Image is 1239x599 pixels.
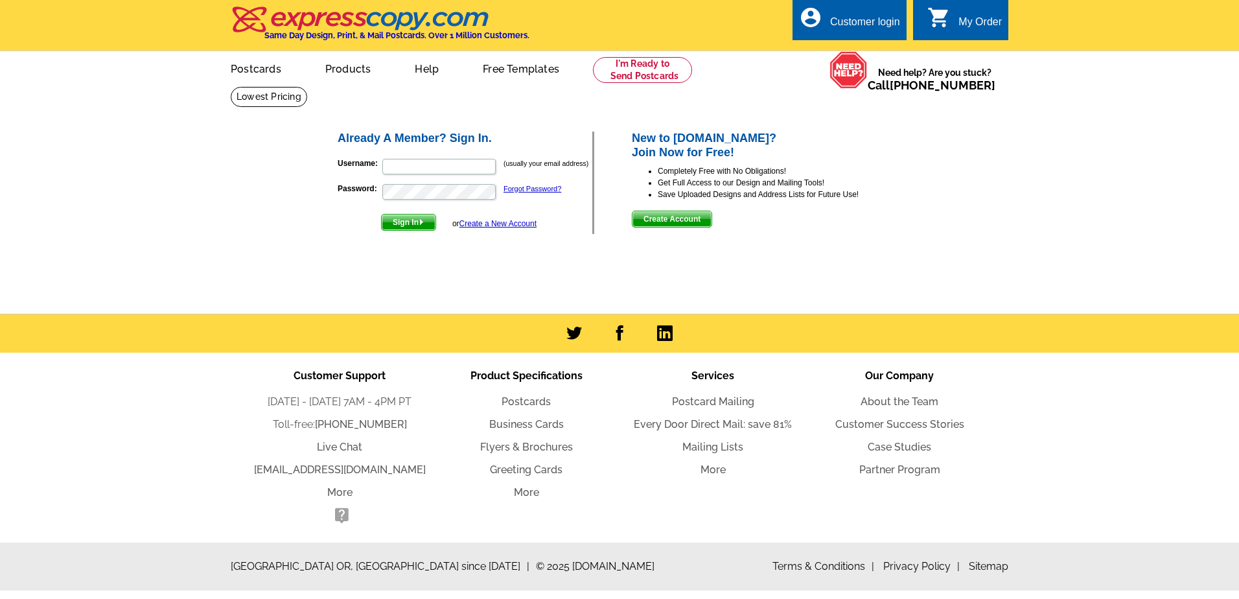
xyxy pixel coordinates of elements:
label: Password: [338,183,381,194]
a: Sitemap [969,560,1008,572]
li: Get Full Access to our Design and Mailing Tools! [658,177,903,189]
a: Case Studies [868,441,931,453]
span: Our Company [865,370,934,382]
a: Products [305,53,392,83]
a: About the Team [861,395,938,408]
div: My Order [958,16,1002,34]
a: Every Door Direct Mail: save 81% [634,418,792,430]
a: [EMAIL_ADDRESS][DOMAIN_NAME] [254,464,426,476]
a: [PHONE_NUMBER] [890,78,995,92]
a: Postcards [210,53,302,83]
button: Create Account [632,211,712,228]
a: account_circle Customer login [799,14,900,30]
h4: Same Day Design, Print, & Mail Postcards. Over 1 Million Customers. [264,30,529,40]
a: [PHONE_NUMBER] [315,418,407,430]
li: [DATE] - [DATE] 7AM - 4PM PT [246,394,433,410]
a: Customer Success Stories [835,418,964,430]
span: Create Account [632,211,712,227]
a: Live Chat [317,441,362,453]
a: Mailing Lists [682,441,743,453]
i: shopping_cart [927,6,951,29]
a: Greeting Cards [490,464,562,476]
span: © 2025 [DOMAIN_NAME] [536,559,654,574]
li: Toll-free: [246,417,433,432]
h2: New to [DOMAIN_NAME]? Join Now for Free! [632,132,903,159]
span: [GEOGRAPHIC_DATA] OR, [GEOGRAPHIC_DATA] since [DATE] [231,559,529,574]
a: More [327,486,353,499]
a: Partner Program [859,464,940,476]
img: button-next-arrow-white.png [419,219,424,225]
a: Create a New Account [459,219,537,228]
a: Privacy Policy [883,560,960,572]
span: Customer Support [294,370,386,382]
h2: Already A Member? Sign In. [338,132,592,146]
span: Call [868,78,995,92]
a: Postcards [502,395,551,408]
a: shopping_cart My Order [927,14,1002,30]
label: Username: [338,158,381,169]
span: Product Specifications [470,370,583,382]
li: Save Uploaded Designs and Address Lists for Future Use! [658,189,903,200]
a: More [701,464,726,476]
a: Postcard Mailing [672,395,754,408]
li: Completely Free with No Obligations! [658,165,903,177]
small: (usually your email address) [504,159,588,167]
div: or [452,218,537,229]
a: Flyers & Brochures [480,441,573,453]
span: Sign In [382,215,435,230]
span: Need help? Are you stuck? [868,66,1002,92]
a: Help [394,53,459,83]
a: Terms & Conditions [772,560,874,572]
a: More [514,486,539,499]
a: Same Day Design, Print, & Mail Postcards. Over 1 Million Customers. [231,16,529,40]
a: Business Cards [489,418,564,430]
div: Customer login [830,16,900,34]
a: Forgot Password? [504,185,561,193]
a: Free Templates [462,53,580,83]
i: account_circle [799,6,822,29]
button: Sign In [381,214,436,231]
img: help [829,51,868,89]
span: Services [691,370,734,382]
